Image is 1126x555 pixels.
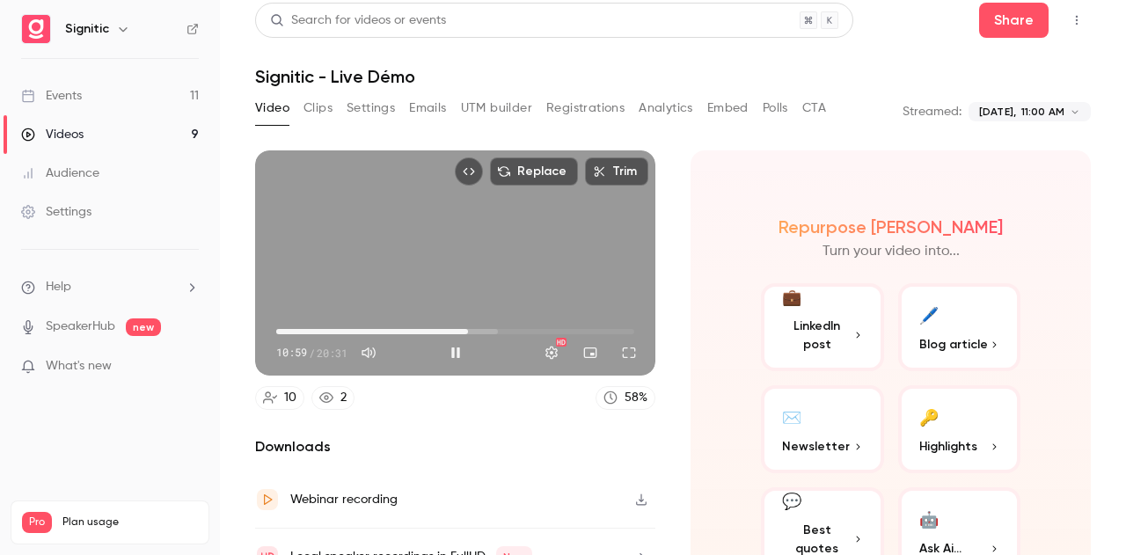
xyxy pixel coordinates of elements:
button: Replace [490,157,578,186]
span: Blog article [919,335,988,354]
button: Trim [585,157,648,186]
span: / [309,345,315,361]
iframe: Noticeable Trigger [178,359,199,375]
span: 10:59 [276,345,307,361]
h1: Signitic - Live Démo [255,66,1091,87]
button: Full screen [611,335,647,370]
div: Audience [21,164,99,182]
a: SpeakerHub [46,318,115,336]
button: ✉️Newsletter [761,385,884,473]
span: LinkedIn post [782,317,852,354]
div: 💼 [782,286,801,310]
div: Settings [21,203,91,221]
button: Settings [347,94,395,122]
span: Highlights [919,437,977,456]
button: Turn on miniplayer [573,335,608,370]
button: Registrations [546,94,625,122]
div: Events [21,87,82,105]
div: 10 [284,389,296,407]
span: 11:00 AM [1021,104,1064,120]
button: 🔑Highlights [898,385,1021,473]
span: 20:31 [317,345,347,361]
button: Pause [438,335,473,370]
button: CTA [802,94,826,122]
p: Turn your video into... [823,241,960,262]
span: Pro [22,512,52,533]
div: 🖊️ [919,301,939,328]
img: Signitic [22,15,50,43]
button: Mute [351,335,386,370]
button: 💼LinkedIn post [761,283,884,371]
div: ✉️ [782,403,801,430]
a: 58% [596,386,655,410]
li: help-dropdown-opener [21,278,199,296]
h6: Signitic [65,20,109,38]
button: UTM builder [461,94,532,122]
div: 🤖 [919,505,939,532]
span: What's new [46,357,112,376]
button: Emails [409,94,446,122]
span: Newsletter [782,437,850,456]
div: Search for videos or events [270,11,446,30]
a: 10 [255,386,304,410]
div: 10:59 [276,345,347,361]
button: Analytics [639,94,693,122]
div: 2 [340,389,347,407]
button: 🖊️Blog article [898,283,1021,371]
button: Top Bar Actions [1063,6,1091,34]
div: HD [556,338,567,347]
a: 2 [311,386,355,410]
button: Embed [707,94,749,122]
p: Streamed: [903,103,961,120]
span: new [126,318,161,336]
div: 58 % [625,389,647,407]
div: Videos [21,126,84,143]
div: 💬 [782,490,801,514]
button: Polls [763,94,788,122]
h2: Downloads [255,436,655,457]
span: [DATE], [979,104,1016,120]
button: Embed video [455,157,483,186]
button: Clips [303,94,333,122]
h2: Repurpose [PERSON_NAME] [779,216,1003,237]
button: Share [979,3,1049,38]
div: Webinar recording [290,489,398,510]
button: Settings [534,335,569,370]
button: Video [255,94,289,122]
span: Plan usage [62,515,198,529]
span: Help [46,278,71,296]
div: 🔑 [919,403,939,430]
